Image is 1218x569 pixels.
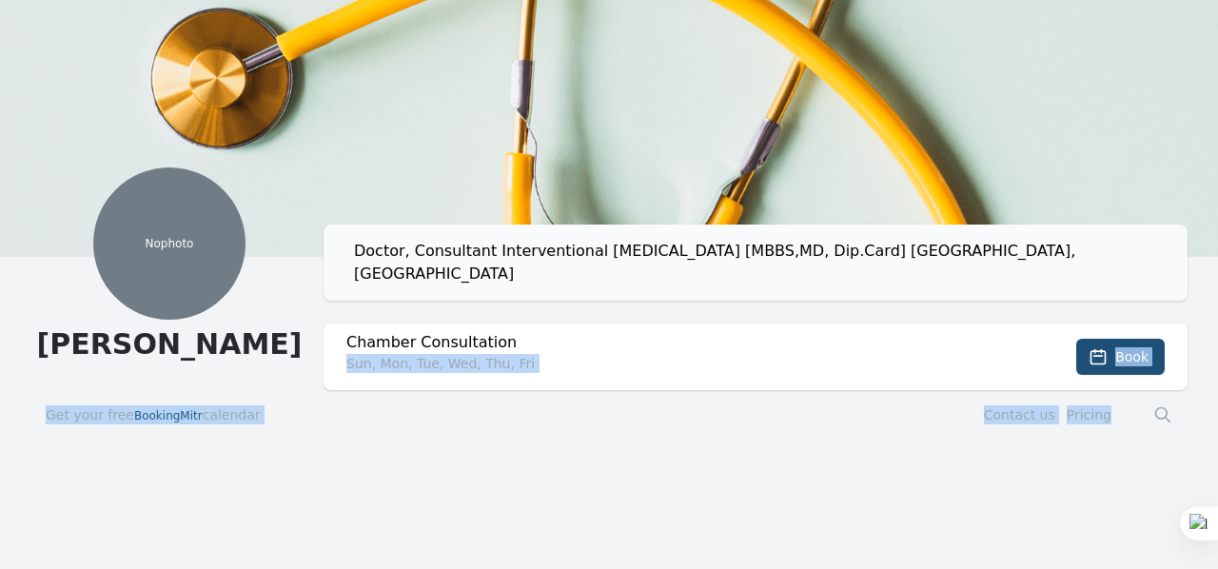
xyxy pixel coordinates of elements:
a: Pricing [1067,407,1111,422]
button: Book [1076,339,1165,375]
a: Get your freeBookingMitrcalendar [46,405,261,424]
div: Doctor, Consultant Interventional [MEDICAL_DATA] [MBBS,MD, Dip.Card] [GEOGRAPHIC_DATA], [GEOGRAPH... [354,240,1172,285]
h2: Chamber Consultation [346,331,993,354]
p: Sun, Mon, Tue, Wed, Thu, Fri [346,354,993,373]
p: No photo [93,236,246,251]
span: BookingMitr [134,409,203,422]
span: Book [1115,347,1149,366]
h1: [PERSON_NAME] [30,327,308,362]
a: Contact us [984,407,1055,422]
